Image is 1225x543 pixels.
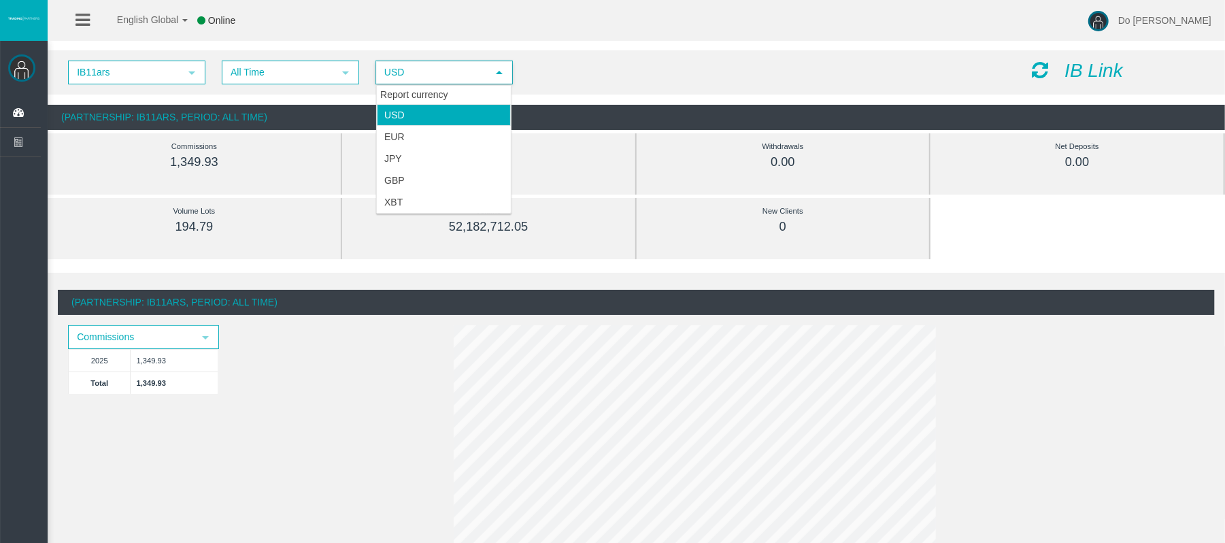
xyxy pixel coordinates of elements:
[78,219,310,235] div: 194.79
[78,154,310,170] div: 1,349.93
[1033,61,1049,80] i: Reload Dashboard
[377,148,511,169] li: JPY
[377,169,511,191] li: GBP
[208,15,235,26] span: Online
[377,104,511,126] li: USD
[1064,60,1123,81] i: IB Link
[186,67,197,78] span: select
[69,327,193,348] span: Commissions
[494,67,505,78] span: select
[99,14,178,25] span: English Global
[373,219,605,235] div: 52,182,712.05
[377,86,511,104] div: Report currency
[377,62,487,83] span: USD
[78,203,310,219] div: Volume Lots
[1118,15,1211,26] span: Do [PERSON_NAME]
[373,139,605,154] div: Deposits
[667,139,899,154] div: Withdrawals
[131,372,218,394] td: 1,349.93
[340,67,351,78] span: select
[667,219,899,235] div: 0
[667,203,899,219] div: New Clients
[377,126,511,148] li: EUR
[58,290,1215,315] div: (Partnership: IB11ars, Period: All Time)
[961,139,1193,154] div: Net Deposits
[377,191,511,213] li: XBT
[223,62,333,83] span: All Time
[69,372,131,394] td: Total
[200,332,211,343] span: select
[667,154,899,170] div: 0.00
[69,349,131,372] td: 2025
[373,154,605,170] div: 0.00
[69,62,180,83] span: IB11ars
[7,16,41,21] img: logo.svg
[1088,11,1109,31] img: user-image
[373,203,605,219] div: Volume
[78,139,310,154] div: Commissions
[48,105,1225,130] div: (Partnership: IB11ars, Period: All Time)
[961,154,1193,170] div: 0.00
[131,349,218,372] td: 1,349.93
